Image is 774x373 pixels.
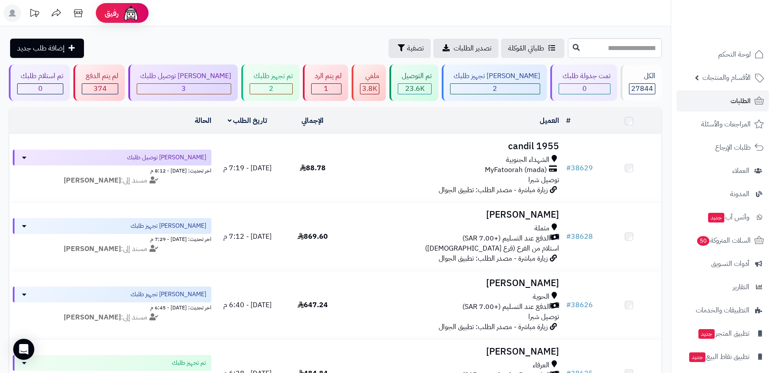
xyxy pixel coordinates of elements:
[122,4,140,22] img: ai-face.png
[440,65,549,101] a: [PERSON_NAME] تجهيز طلبك 2
[223,300,272,310] span: [DATE] - 6:40 م
[82,84,117,94] div: 374
[508,43,544,54] span: طلباتي المُوكلة
[676,207,769,228] a: وآتس آبجديد
[676,90,769,111] a: الطلبات
[696,304,749,316] span: التطبيقات والخدمات
[38,83,43,94] span: 0
[439,185,548,195] span: زيارة مباشرة - مصدر الطلب: تطبيق الجوال
[312,84,341,94] div: 1
[23,4,45,24] a: تحديثات المنصة
[301,65,350,101] a: لم يتم الرد 1
[730,188,749,200] span: المدونة
[72,65,126,101] a: لم يتم الدفع 374
[566,163,593,173] a: #38629
[407,43,424,54] span: تصفية
[582,83,587,94] span: 0
[676,137,769,158] a: طلبات الإرجاع
[689,352,705,362] span: جديد
[300,163,326,173] span: 88.78
[6,312,218,323] div: مسند إلى:
[350,65,388,101] a: ملغي 3.8K
[64,244,121,254] strong: [PERSON_NAME]
[349,347,559,357] h3: [PERSON_NAME]
[708,213,724,222] span: جديد
[17,71,63,81] div: تم استلام طلبك
[311,71,342,81] div: لم يتم الرد
[697,236,709,246] span: 50
[676,160,769,181] a: العملاء
[733,281,749,293] span: التقارير
[450,71,540,81] div: [PERSON_NAME] تجهيز طلبك
[250,84,292,94] div: 2
[250,71,292,81] div: تم تجهيز طلبك
[127,153,206,162] span: [PERSON_NAME] توصيل طلبك
[566,231,571,242] span: #
[349,210,559,220] h3: [PERSON_NAME]
[533,360,549,370] span: العرفاء
[6,244,218,254] div: مسند إلى:
[506,155,549,165] span: الشهداء الجنوبية
[13,234,211,243] div: اخر تحديث: [DATE] - 7:29 م
[269,83,273,94] span: 2
[433,39,498,58] a: تصدير الطلبات
[94,83,107,94] span: 374
[223,163,272,173] span: [DATE] - 7:19 م
[566,115,571,126] a: #
[13,165,211,175] div: اخر تحديث: [DATE] - 8:12 م
[17,43,65,54] span: إضافة طلب جديد
[360,84,379,94] div: 3845
[701,118,751,130] span: المراجعات والأسئلة
[6,176,218,186] div: مسند إلى:
[64,175,121,186] strong: [PERSON_NAME]
[360,71,379,81] div: ملغي
[298,300,328,310] span: 647.24
[676,253,769,274] a: أدوات التسويق
[195,115,211,126] a: الحالة
[439,253,548,264] span: زيارة مباشرة - مصدر الطلب: تطبيق الجوال
[676,183,769,204] a: المدونة
[389,39,431,58] button: تصفية
[10,39,84,58] a: إضافة طلب جديد
[676,114,769,135] a: المراجعات والأسئلة
[349,278,559,288] h3: [PERSON_NAME]
[398,84,431,94] div: 23617
[566,300,571,310] span: #
[711,258,749,270] span: أدوات التسويق
[730,95,751,107] span: الطلبات
[131,290,206,299] span: [PERSON_NAME] تجهيز طلبك
[13,339,34,360] div: Open Intercom Messenger
[732,165,749,177] span: العملاء
[398,71,431,81] div: تم التوصيل
[302,115,323,126] a: الإجمالي
[451,84,540,94] div: 2
[619,65,664,101] a: الكل27844
[566,231,593,242] a: #38628
[462,302,550,312] span: الدفع عند التسليم (+7.00 SAR)
[137,84,231,94] div: 3
[559,71,610,81] div: تمت جدولة طلبك
[7,65,72,101] a: تم استلام طلبك 0
[540,115,559,126] a: العميل
[454,43,491,54] span: تصدير الطلبات
[501,39,564,58] a: طلباتي المُوكلة
[388,65,440,101] a: تم التوصيل 23.6K
[485,165,547,175] span: MyFatoorah (mada)
[676,346,769,367] a: تطبيق نقاط البيعجديد
[18,84,63,94] div: 0
[137,71,231,81] div: [PERSON_NAME] توصيل طلبك
[718,48,751,61] span: لوحة التحكم
[240,65,301,101] a: تم تجهيز طلبك 2
[127,65,240,101] a: [PERSON_NAME] توصيل طلبك 3
[324,83,328,94] span: 1
[228,115,268,126] a: تاريخ الطلب
[559,84,610,94] div: 0
[462,233,550,244] span: الدفع عند التسليم (+7.00 SAR)
[698,329,715,339] span: جديد
[425,243,559,254] span: استلام من الفرع (فرع [DEMOGRAPHIC_DATA])
[676,323,769,344] a: تطبيق المتجرجديد
[696,234,751,247] span: السلات المتروكة
[702,72,751,84] span: الأقسام والمنتجات
[533,292,549,302] span: الحوية
[439,322,548,332] span: زيارة مباشرة - مصدر الطلب: تطبيق الجوال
